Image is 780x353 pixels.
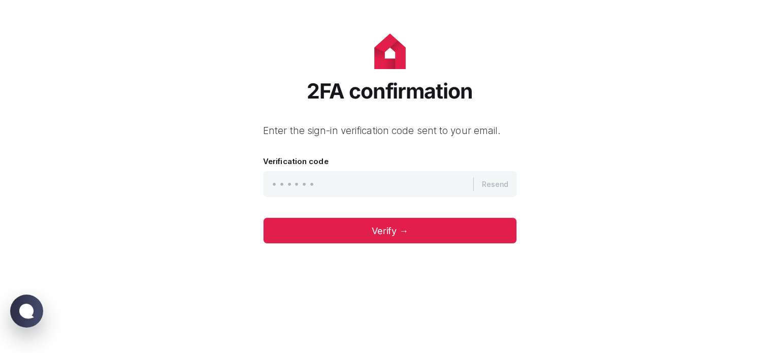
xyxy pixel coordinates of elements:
[263,154,517,169] label: Verification code
[263,79,517,103] h1: 2FA confirmation
[263,124,517,139] p: Enter the sign-in verification code sent to your email.
[263,217,517,244] button: Verify →
[264,221,516,240] span: Verify →
[473,177,516,191] button: Resend
[263,171,517,197] input: • • • • • •
[474,179,516,189] span: Resend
